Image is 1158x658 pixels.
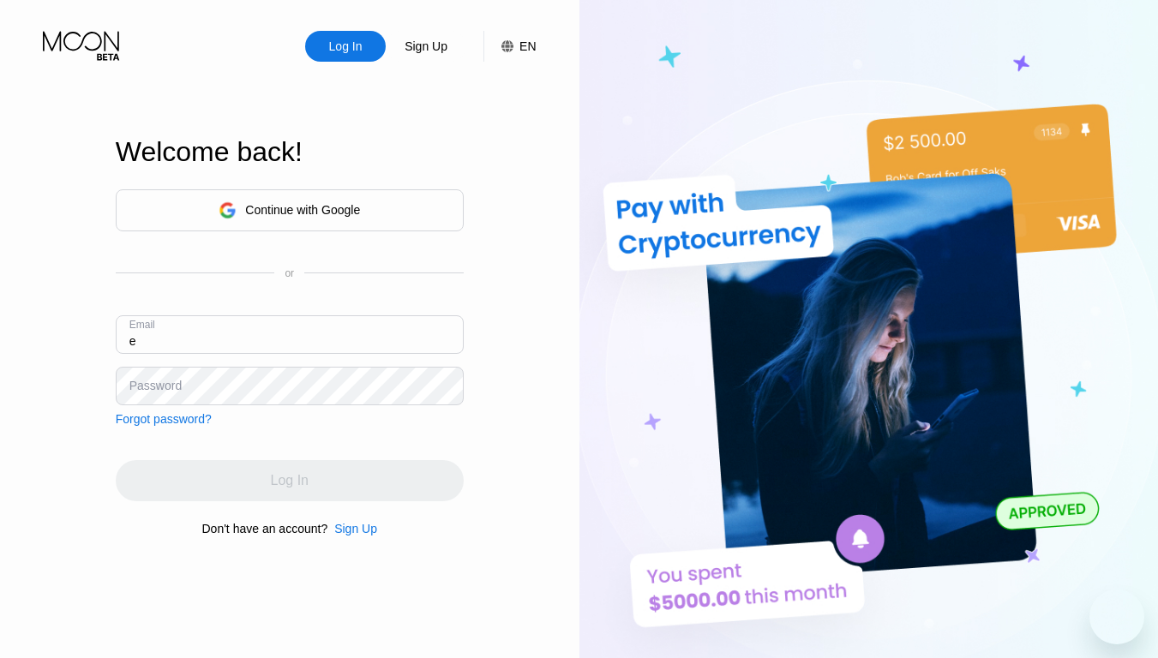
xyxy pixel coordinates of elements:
[334,522,377,535] div: Sign Up
[483,31,536,62] div: EN
[116,412,212,426] div: Forgot password?
[327,38,364,55] div: Log In
[519,39,536,53] div: EN
[202,522,328,535] div: Don't have an account?
[386,31,466,62] div: Sign Up
[129,319,155,331] div: Email
[305,31,386,62] div: Log In
[116,189,464,231] div: Continue with Google
[285,267,294,279] div: or
[1089,589,1144,644] iframe: Button to launch messaging window
[327,522,377,535] div: Sign Up
[245,203,360,217] div: Continue with Google
[129,379,182,392] div: Password
[116,136,464,168] div: Welcome back!
[403,38,449,55] div: Sign Up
